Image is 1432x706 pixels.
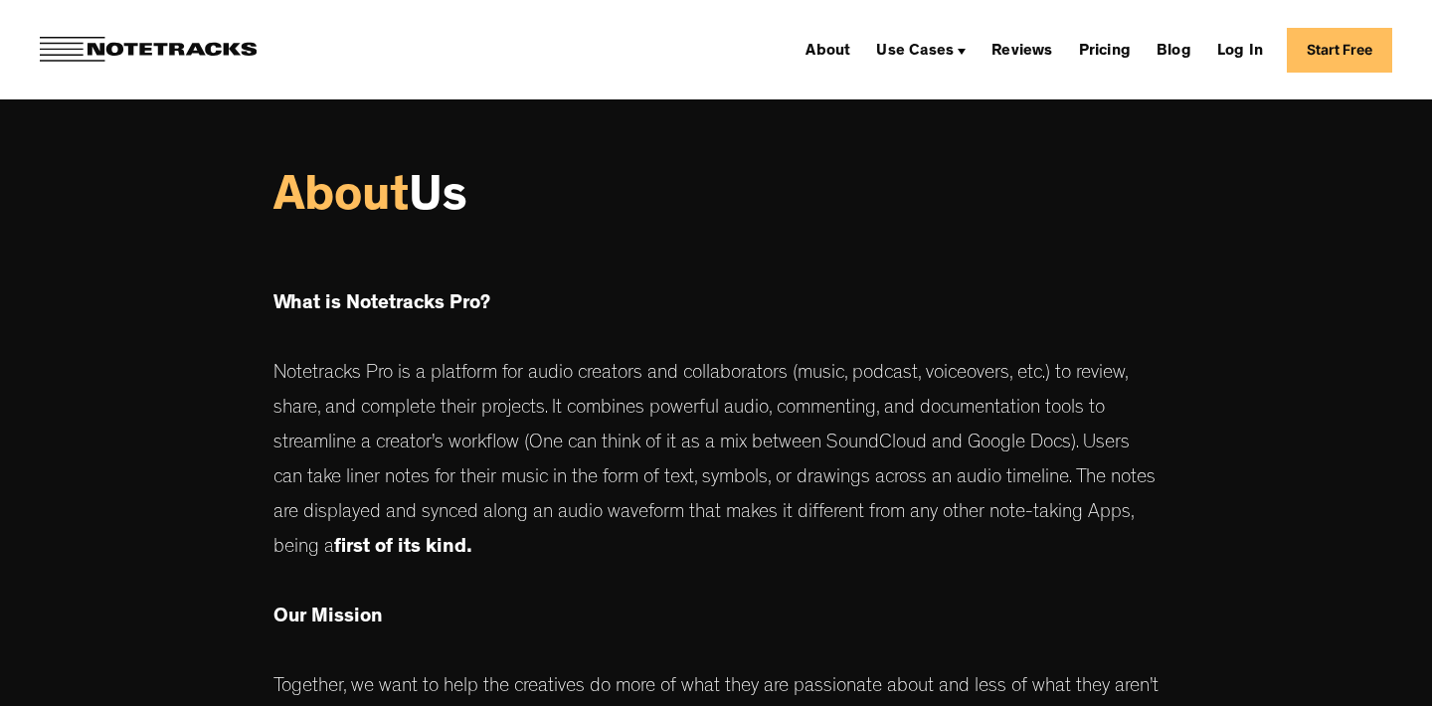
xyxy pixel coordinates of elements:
span: About [273,175,409,225]
div: Use Cases [868,34,974,66]
a: Pricing [1071,34,1139,66]
strong: What is Notetracks Pro? [273,294,490,314]
a: Start Free [1287,28,1392,73]
div: Use Cases [876,44,954,60]
a: Reviews [984,34,1060,66]
strong: first of its kind. ‍ Our Mission [273,538,472,627]
a: Blog [1149,34,1199,66]
a: Log In [1209,34,1271,66]
a: About [798,34,858,66]
h1: Us [273,169,1159,232]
